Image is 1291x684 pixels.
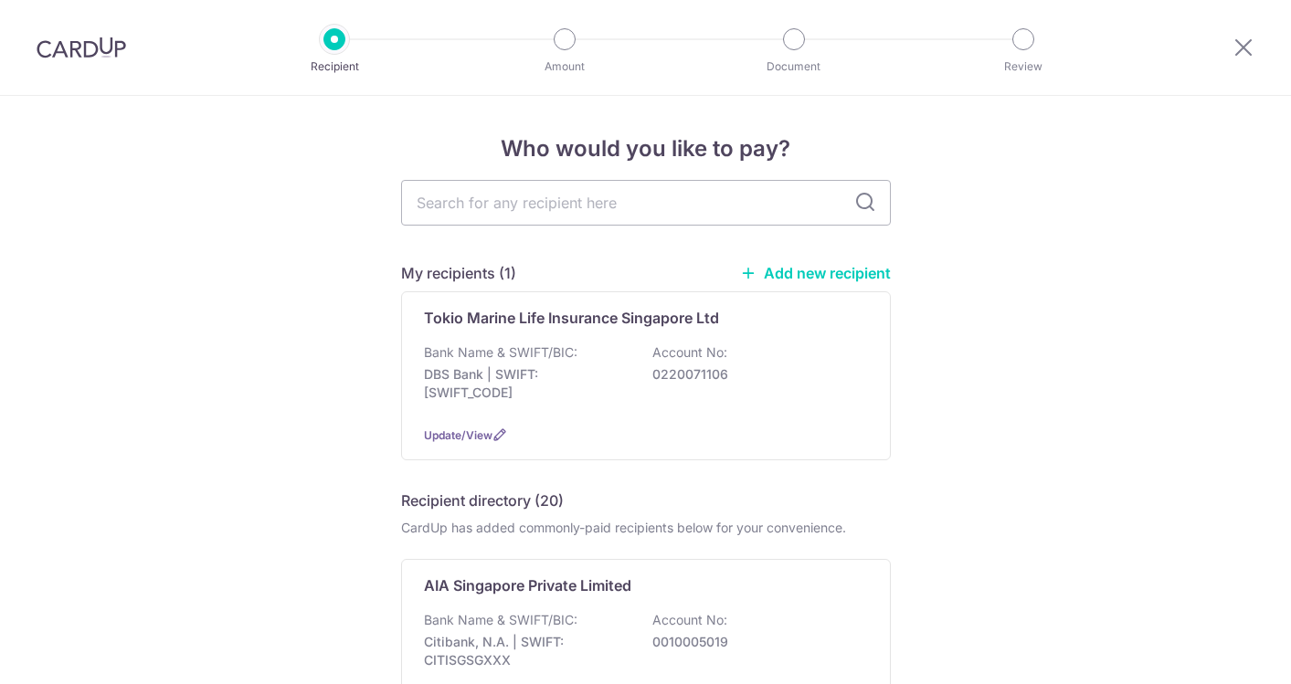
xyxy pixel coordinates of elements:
p: 0220071106 [652,365,857,384]
p: Bank Name & SWIFT/BIC: [424,611,577,629]
h5: Recipient directory (20) [401,489,564,511]
h4: Who would you like to pay? [401,132,891,165]
p: Amount [497,58,632,76]
a: Add new recipient [740,264,891,282]
p: Review [956,58,1091,76]
p: DBS Bank | SWIFT: [SWIFT_CODE] [424,365,629,402]
p: Tokio Marine Life Insurance Singapore Ltd [424,307,719,329]
p: Account No: [652,343,727,362]
p: Document [726,58,862,76]
div: CardUp has added commonly-paid recipients below for your convenience. [401,519,891,537]
p: AIA Singapore Private Limited [424,574,631,596]
p: 0010005019 [652,633,857,651]
p: Recipient [267,58,402,76]
img: CardUp [37,37,126,58]
p: Account No: [652,611,727,629]
h5: My recipients (1) [401,262,516,284]
input: Search for any recipient here [401,180,891,226]
a: Update/View [424,428,492,442]
p: Citibank, N.A. | SWIFT: CITISGSGXXX [424,633,629,669]
p: Bank Name & SWIFT/BIC: [424,343,577,362]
